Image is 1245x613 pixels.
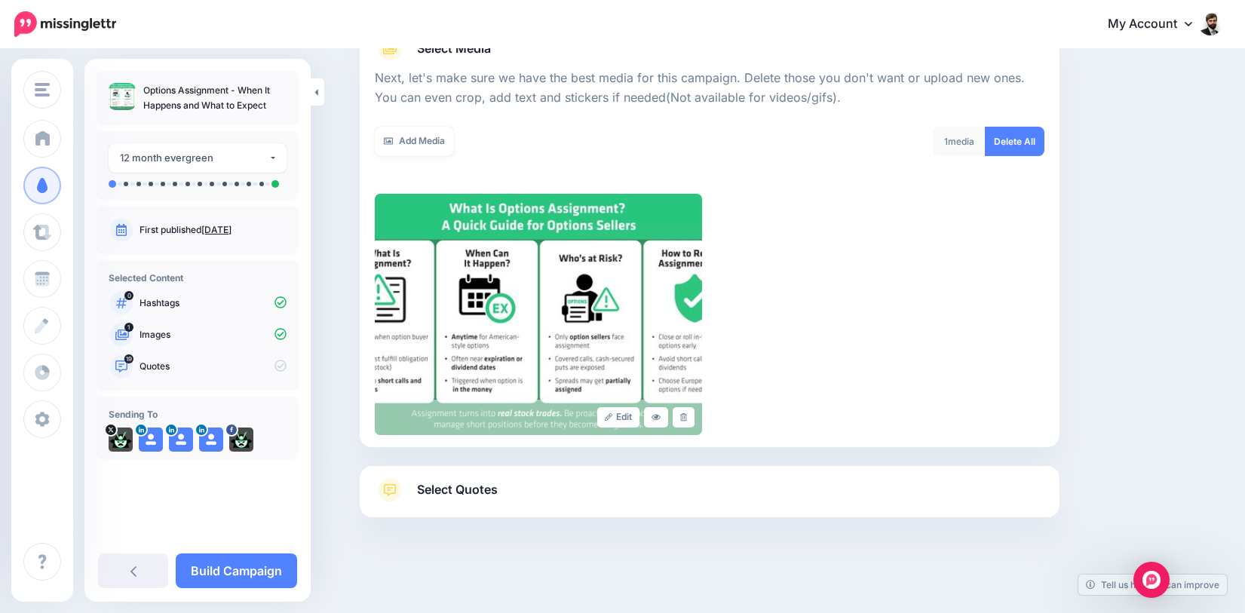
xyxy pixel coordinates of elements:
span: 1 [124,323,133,332]
img: user_default_image.png [169,428,193,452]
span: Select Quotes [417,480,498,500]
a: My Account [1093,6,1222,43]
p: First published [140,223,287,237]
img: 2ca209cbd0d4c72e6030dcff89c4785e-24551.jpeg [109,428,133,452]
a: Tell us how we can improve [1078,575,1227,595]
img: user_default_image.png [139,428,163,452]
span: 0 [124,291,133,300]
h4: Sending To [109,409,287,420]
img: Missinglettr [14,11,116,37]
img: 27336225_151389455652910_1565411349143726443_n-bsa35343.jpg [229,428,253,452]
img: user_default_image.png [199,428,223,452]
a: Add Media [375,127,454,156]
h4: Selected Content [109,272,287,284]
img: menu.png [35,83,50,97]
button: 12 month evergreen [109,143,287,173]
img: 410f5c0e4c96690301f3c7baac3c4be7_large.jpg [375,194,702,435]
span: 19 [124,354,133,363]
p: Quotes [140,360,287,373]
a: [DATE] [201,224,232,235]
span: 1 [944,136,948,147]
p: Next, let's make sure we have the best media for this campaign. Delete those you don't want or up... [375,69,1044,108]
span: Select Media [417,38,491,59]
div: Select Media [375,61,1044,435]
div: Open Intercom Messenger [1133,562,1170,598]
p: Images [140,328,287,342]
p: Hashtags [140,296,287,310]
p: Options Assignment - When It Happens and What to Expect [143,83,287,113]
a: Delete All [985,127,1044,156]
div: 12 month evergreen [120,149,268,167]
a: Select Media [375,37,1044,61]
a: Edit [597,407,640,428]
img: 410f5c0e4c96690301f3c7baac3c4be7_thumb.jpg [109,83,136,110]
div: media [933,127,986,156]
a: Select Quotes [375,478,1044,517]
